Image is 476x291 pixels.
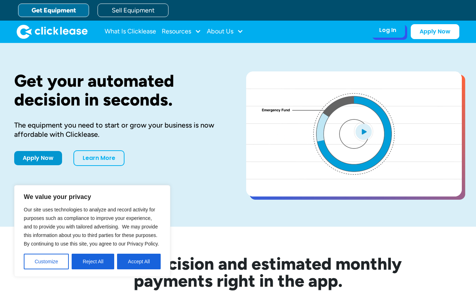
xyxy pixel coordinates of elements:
div: Resources [162,25,201,39]
a: Sell Equipment [98,4,168,17]
a: Apply Now [14,151,62,165]
button: Reject All [72,254,114,269]
button: Accept All [117,254,161,269]
img: Blue play button logo on a light blue circular background [354,122,373,141]
div: The equipment you need to start or grow your business is now affordable with Clicklease. [14,120,223,139]
a: Apply Now [411,24,459,39]
a: Learn More [73,150,124,166]
a: Get Equipment [18,4,89,17]
a: open lightbox [246,71,462,196]
h1: Get your automated decision in seconds. [14,71,223,109]
p: We value your privacy [24,193,161,201]
div: We value your privacy [14,185,170,277]
div: About Us [207,25,243,39]
button: Customize [24,254,69,269]
img: Clicklease logo [17,25,88,39]
a: home [17,25,88,39]
a: What Is Clicklease [105,25,156,39]
div: Log In [379,27,396,34]
h2: See your decision and estimated monthly payments right in the app. [39,255,437,289]
span: Our site uses technologies to analyze and record activity for purposes such as compliance to impr... [24,207,159,247]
